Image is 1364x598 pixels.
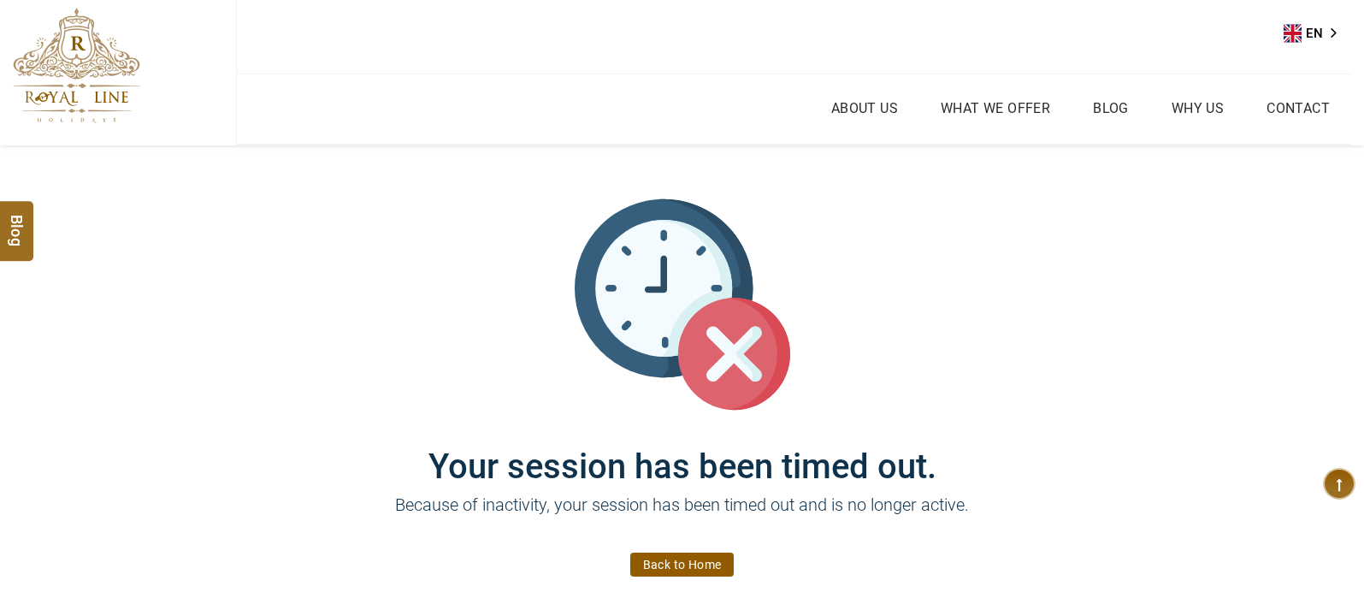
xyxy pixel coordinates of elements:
img: The Royal Line Holidays [13,8,140,123]
iframe: chat widget [1292,530,1347,581]
a: What we Offer [936,96,1054,121]
span: Blog [6,214,28,228]
a: Back to Home [630,553,735,577]
img: session_time_out.svg [575,197,790,412]
h1: Your session has been timed out. [169,412,1196,487]
p: Because of inactivity, your session has been timed out and is no longer active. [169,492,1196,543]
a: About Us [827,96,902,121]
